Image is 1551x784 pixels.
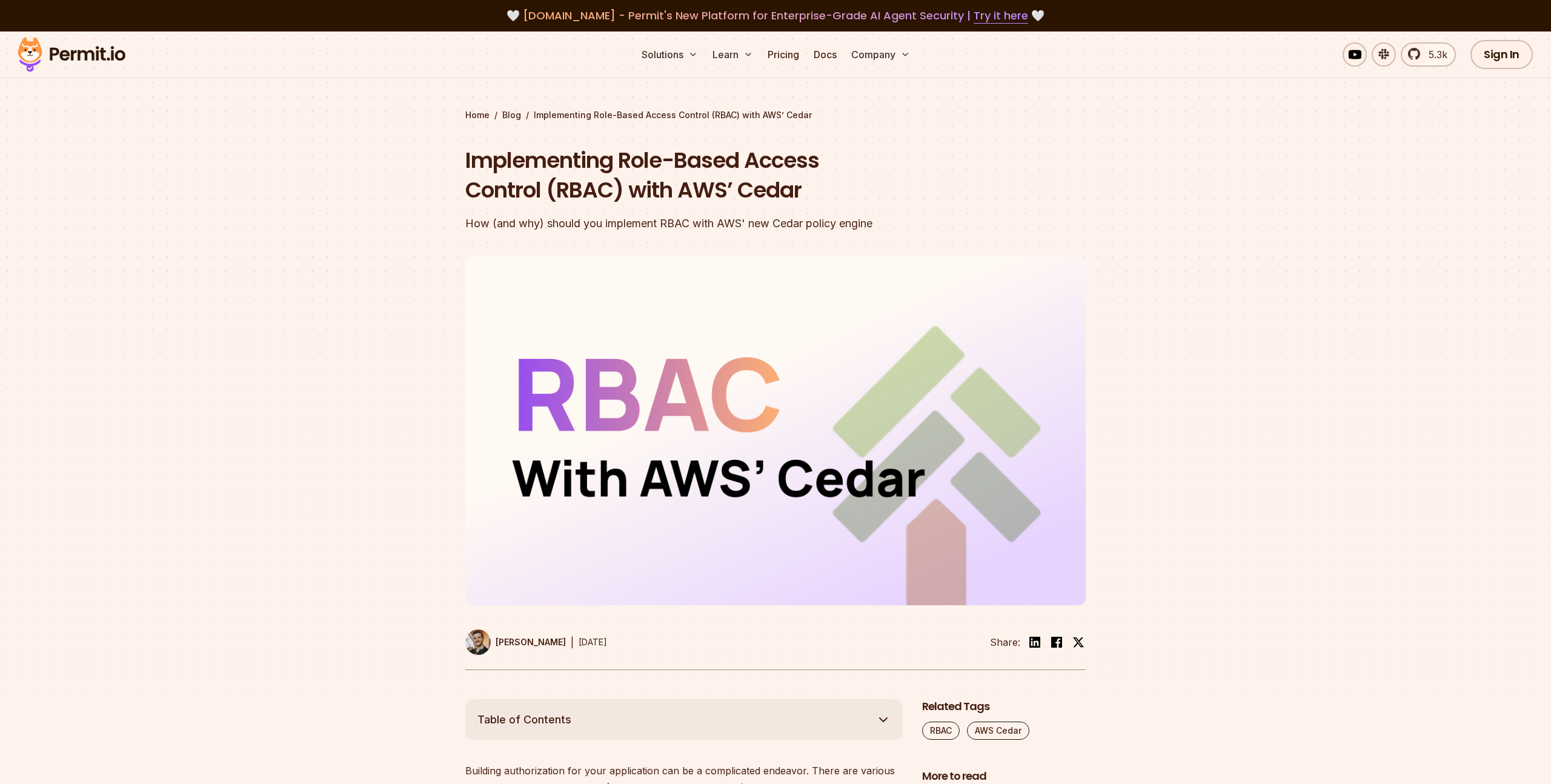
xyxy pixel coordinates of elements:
img: facebook [1049,635,1064,649]
span: [DOMAIN_NAME] - Permit's New Platform for Enterprise-Grade AI Agent Security | [523,8,1028,23]
span: Table of Contents [477,711,571,728]
img: linkedin [1028,635,1042,649]
a: Home [465,109,490,121]
p: [PERSON_NAME] [496,636,566,648]
span: 5.3k [1421,47,1447,62]
time: [DATE] [579,637,607,647]
li: Share: [990,635,1020,649]
a: Sign In [1470,40,1533,69]
a: Blog [502,109,521,121]
div: 🤍 🤍 [29,7,1522,24]
a: Pricing [763,42,804,67]
a: AWS Cedar [967,722,1029,740]
a: Docs [809,42,842,67]
div: How (and why) should you implement RBAC with AWS' new Cedar policy engine [465,215,931,232]
a: [PERSON_NAME] [465,630,566,655]
button: Solutions [637,42,703,67]
button: Table of Contents [465,699,903,740]
a: 5.3k [1401,42,1456,67]
div: | [571,635,574,649]
a: RBAC [922,722,960,740]
div: / / [465,109,1086,121]
img: Implementing Role-Based Access Control (RBAC) with AWS’ Cedar [465,256,1086,605]
a: Try it here [974,8,1028,24]
img: Daniel Bass [465,630,491,655]
h2: More to read [922,769,1086,784]
h1: Implementing Role-Based Access Control (RBAC) with AWS’ Cedar [465,145,931,205]
button: Company [846,42,915,67]
img: Permit logo [12,34,131,75]
button: Learn [708,42,758,67]
img: twitter [1072,636,1084,648]
h2: Related Tags [922,699,1086,714]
